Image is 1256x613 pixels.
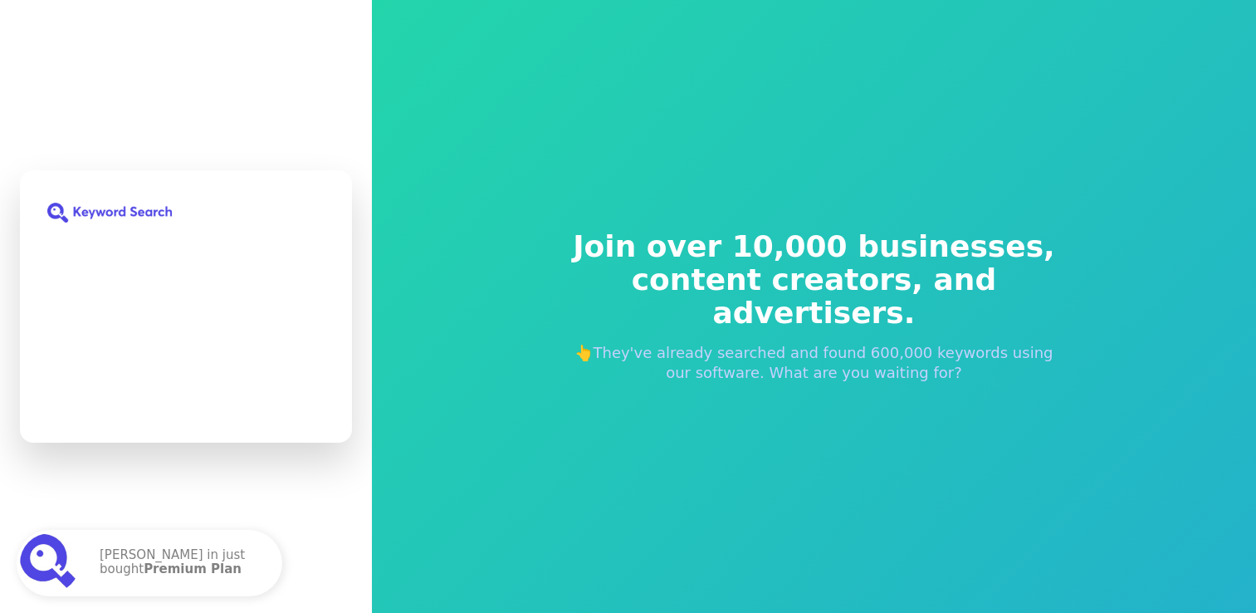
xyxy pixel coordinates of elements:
span: Join over 10,000 businesses, [562,230,1067,263]
img: KeywordSearch [47,203,172,223]
p: 👆They've already searched and found 600,000 keywords using our software. What are you waiting for? [562,343,1067,383]
strong: Premium Plan [144,562,242,576]
p: [PERSON_NAME] in just bought [100,548,266,578]
span: content creators, and advertisers. [562,263,1067,330]
img: Premium Plan [20,533,80,593]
